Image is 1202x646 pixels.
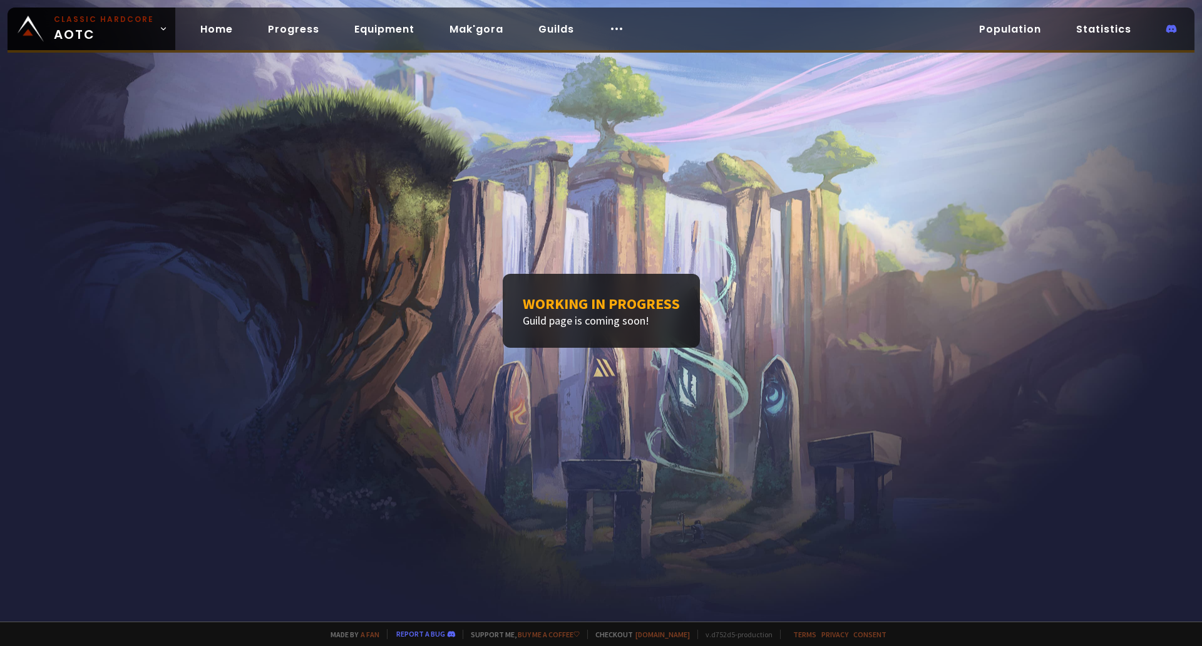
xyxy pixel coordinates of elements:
a: a fan [361,630,379,639]
span: Support me, [463,630,580,639]
a: Population [969,16,1051,42]
small: Classic Hardcore [54,14,154,25]
a: Statistics [1066,16,1141,42]
a: Terms [793,630,816,639]
a: Privacy [821,630,848,639]
a: Buy me a coffee [518,630,580,639]
div: Guild page is coming soon! [503,274,700,348]
a: Guilds [528,16,584,42]
a: [DOMAIN_NAME] [635,630,690,639]
a: Consent [853,630,886,639]
a: Equipment [344,16,424,42]
span: v. d752d5 - production [697,630,773,639]
h1: Working in progress [523,294,680,313]
a: Progress [258,16,329,42]
a: Classic HardcoreAOTC [8,8,175,50]
span: Made by [323,630,379,639]
span: AOTC [54,14,154,44]
a: Mak'gora [439,16,513,42]
a: Home [190,16,243,42]
a: Report a bug [396,629,445,638]
span: Checkout [587,630,690,639]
